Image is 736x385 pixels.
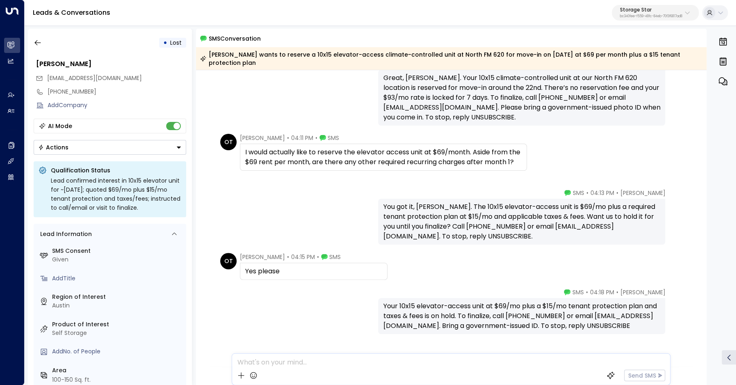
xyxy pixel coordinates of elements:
[38,144,68,151] div: Actions
[620,189,665,197] span: [PERSON_NAME]
[245,147,522,167] div: I would actually like to reserve the elevator access unit at $69/month. Aside from the $69 rent p...
[620,15,682,18] p: bc340fee-f559-48fc-84eb-70f3f6817ad8
[48,101,186,110] div: AddCompany
[170,39,182,47] span: Lost
[291,253,315,261] span: 04:15 PM
[612,5,699,21] button: Storage Starbc340fee-f559-48fc-84eb-70f3f6817ad8
[52,320,183,329] label: Product of Interest
[51,166,181,174] p: Qualification Status
[328,134,339,142] span: SMS
[220,134,237,150] div: OT
[383,73,660,122] div: Great, [PERSON_NAME]. Your 10x15 climate-controlled unit at our North FM 620 location is reserved...
[620,288,665,296] span: [PERSON_NAME]
[287,253,289,261] span: •
[33,8,110,17] a: Leads & Conversations
[291,134,313,142] span: 04:11 PM
[616,288,618,296] span: •
[34,140,186,155] div: Button group with a nested menu
[163,35,167,50] div: •
[616,189,618,197] span: •
[51,176,181,212] div: Lead confirmed interest in 10x15 elevator unit for ~[DATE]; quoted $69/mo plus $15/mo tenant prot...
[240,134,285,142] span: [PERSON_NAME]
[52,366,183,375] label: Area
[52,329,183,337] div: Self Storage
[572,189,584,197] span: SMS
[52,274,183,283] div: AddTitle
[245,266,382,276] div: Yes please
[209,34,261,43] span: SMS Conversation
[668,288,685,305] img: 120_headshot.jpg
[572,288,583,296] span: SMS
[200,50,702,67] div: [PERSON_NAME] wants to reserve a 10x15 elevator-access climate-controlled unit at North FM 620 fo...
[37,230,92,238] div: Lead Information
[329,253,341,261] span: SMS
[47,74,142,82] span: [EMAIL_ADDRESS][DOMAIN_NAME]
[34,140,186,155] button: Actions
[52,301,183,310] div: Austin
[47,74,142,82] span: tayloroliver0@outlook.com
[52,293,183,301] label: Region of Interest
[240,253,285,261] span: [PERSON_NAME]
[52,247,183,255] label: SMS Consent
[590,189,614,197] span: 04:13 PM
[317,253,319,261] span: •
[586,288,588,296] span: •
[52,376,91,384] div: 100-150 Sq. ft.
[287,134,289,142] span: •
[586,189,588,197] span: •
[383,202,660,241] div: You got it, [PERSON_NAME]. The 10x15 elevator-access unit is $69/mo plus a required tenant protec...
[383,301,660,331] div: Your 10x15 elevator-access unit at $69/mo plus a $15/mo tenant protection plan and taxes & fees i...
[52,347,183,356] div: AddNo. of People
[668,189,685,205] img: 120_headshot.jpg
[315,134,317,142] span: •
[620,7,682,12] p: Storage Star
[48,122,72,130] div: AI Mode
[52,255,183,264] div: Given
[220,253,237,269] div: OT
[590,288,614,296] span: 04:18 PM
[36,59,186,69] div: [PERSON_NAME]
[48,87,186,96] div: [PHONE_NUMBER]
